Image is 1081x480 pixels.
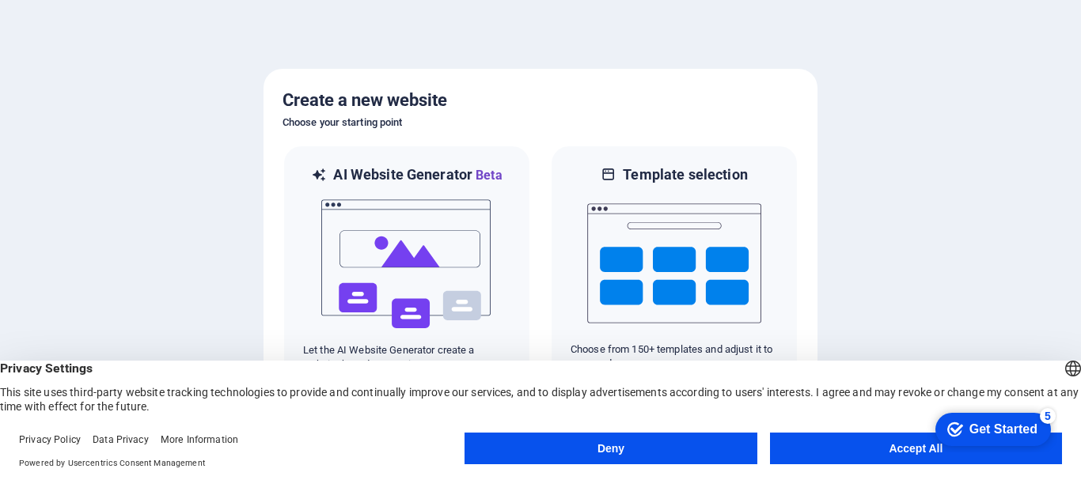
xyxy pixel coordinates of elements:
h5: Create a new website [283,88,798,113]
p: Let the AI Website Generator create a website based on your input. [303,343,510,372]
div: Get Started [47,17,115,32]
div: Get Started 5 items remaining, 0% complete [13,8,128,41]
div: AI Website GeneratorBetaaiLet the AI Website Generator create a website based on your input. [283,145,531,392]
p: Choose from 150+ templates and adjust it to you needs. [571,342,778,371]
div: 5 [117,3,133,19]
h6: Choose your starting point [283,113,798,132]
img: ai [320,185,494,343]
div: Template selectionChoose from 150+ templates and adjust it to you needs. [550,145,798,392]
h6: AI Website Generator [333,165,502,185]
span: Beta [472,168,503,183]
h6: Template selection [623,165,747,184]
